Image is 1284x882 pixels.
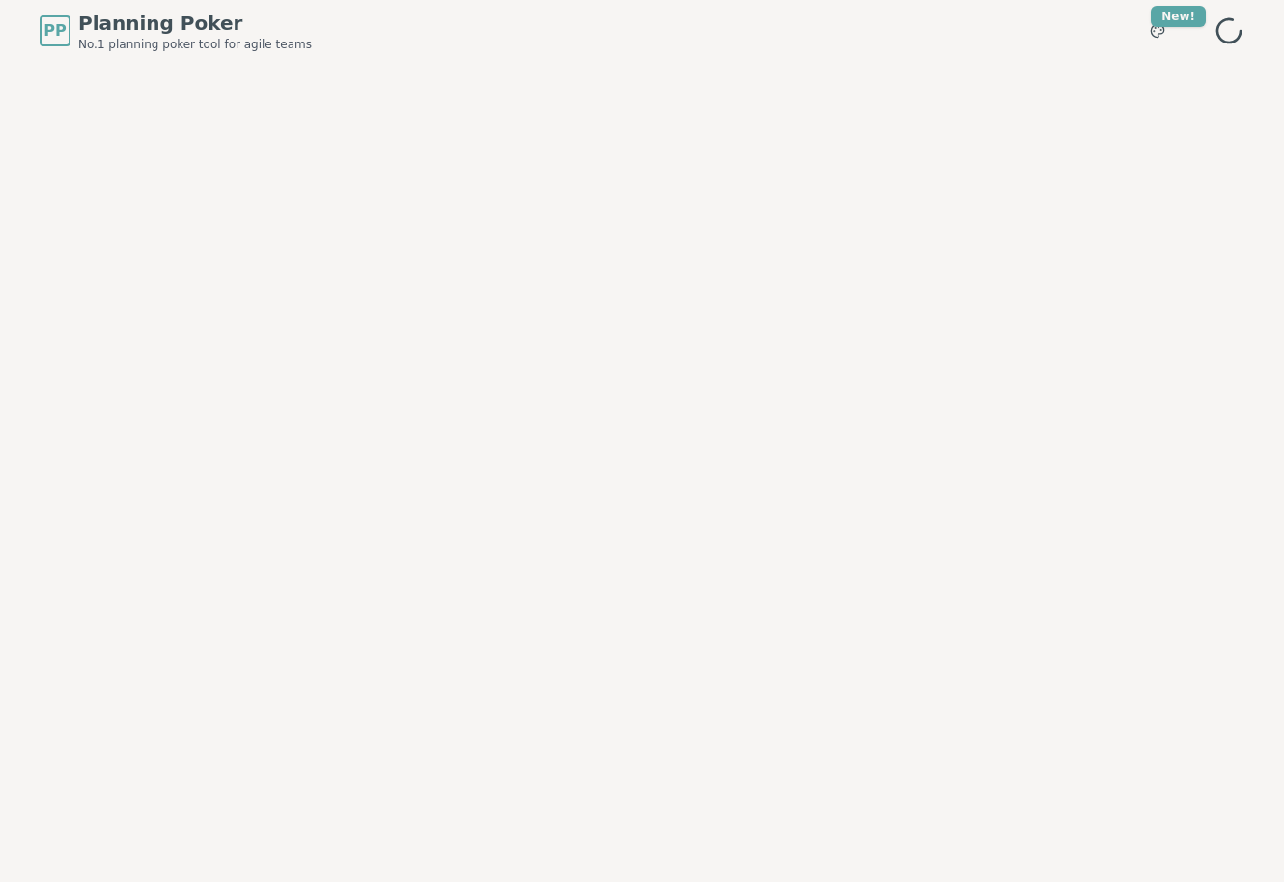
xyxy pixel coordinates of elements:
span: PP [43,19,66,43]
a: PPPlanning PokerNo.1 planning poker tool for agile teams [40,10,312,52]
span: No.1 planning poker tool for agile teams [78,37,312,52]
div: New! [1151,6,1206,27]
button: New! [1140,14,1175,48]
span: Planning Poker [78,10,312,37]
